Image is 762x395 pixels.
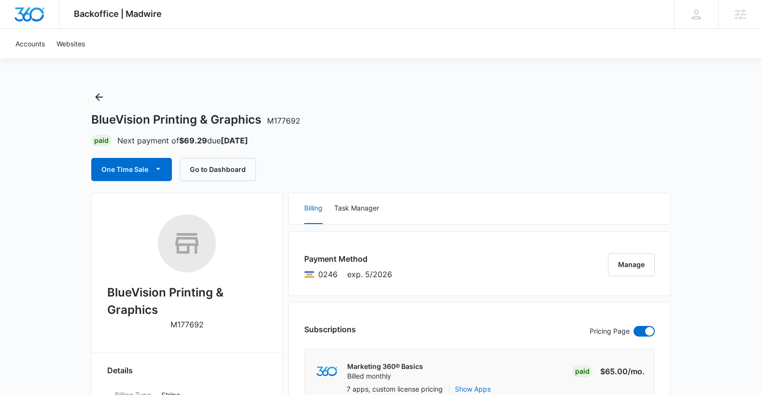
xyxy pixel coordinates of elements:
[316,367,337,377] img: marketing360Logo
[590,326,630,337] p: Pricing Page
[117,135,248,146] p: Next payment of due
[608,253,655,276] button: Manage
[347,371,423,381] p: Billed monthly
[599,366,645,377] p: $65.00
[347,268,392,280] span: exp. 5/2026
[318,268,338,280] span: Visa ending with
[170,319,204,330] p: M177692
[572,366,593,377] div: Paid
[267,116,300,126] span: M177692
[347,384,443,394] p: 7 apps, custom license pricing
[628,367,645,376] span: /mo.
[221,136,248,145] strong: [DATE]
[334,193,379,224] button: Task Manager
[107,284,267,319] h2: BlueVision Printing & Graphics
[455,384,491,394] button: Show Apps
[304,253,392,265] h3: Payment Method
[180,158,256,181] button: Go to Dashboard
[91,89,107,105] button: Back
[179,136,207,145] strong: $69.29
[74,9,162,19] span: Backoffice | Madwire
[304,193,323,224] button: Billing
[347,362,423,371] p: Marketing 360® Basics
[10,29,51,58] a: Accounts
[107,365,133,376] span: Details
[51,29,91,58] a: Websites
[91,135,112,146] div: Paid
[91,113,300,127] h1: BlueVision Printing & Graphics
[91,158,172,181] button: One Time Sale
[304,324,356,335] h3: Subscriptions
